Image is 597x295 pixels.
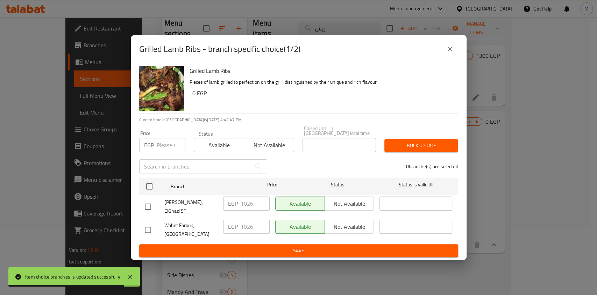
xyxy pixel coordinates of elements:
[441,41,458,57] button: close
[164,198,218,215] span: [PERSON_NAME], ElGhazl ST
[157,138,185,152] input: Please enter price
[384,139,458,152] button: Bulk update
[190,78,453,87] p: Pieces of lamb grilled to perfection on the grill, distinguished by their unique and rich flavour
[194,138,244,152] button: Available
[228,222,238,231] p: EGP
[144,141,154,149] p: EGP
[406,163,458,170] p: 0 branche(s) are selected
[390,141,452,150] span: Bulk update
[241,220,270,234] input: Please enter price
[244,138,294,152] button: Not available
[139,66,184,111] img: Grilled Lamb Ribs
[301,180,374,189] span: Status
[171,182,243,191] span: Branch
[379,180,452,189] span: Status is valid till
[139,117,458,123] p: Current time in [GEOGRAPHIC_DATA] is [DATE] 4:42:47 PM
[192,88,453,98] h6: 0 EGP
[139,244,458,257] button: Save
[228,199,238,208] p: EGP
[249,180,296,189] span: Price
[190,66,453,76] h6: Grilled Lamb Ribs
[25,273,120,281] div: Item choice branches is updated successfully
[197,140,241,150] span: Available
[164,221,218,239] span: Wahet Farouk, [GEOGRAPHIC_DATA]
[139,43,300,55] h2: Grilled Lamb Ribs - branch specific choice(1/2)
[139,159,251,173] input: Search in branches
[247,140,291,150] span: Not available
[241,197,270,211] input: Please enter price
[145,246,453,255] span: Save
